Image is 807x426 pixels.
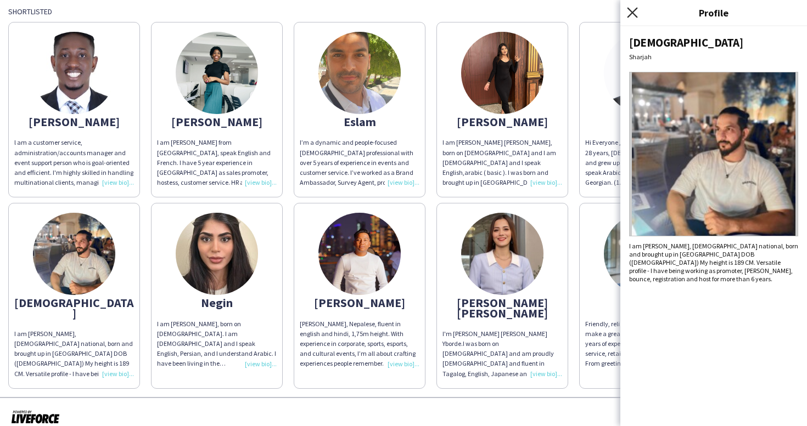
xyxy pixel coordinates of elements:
[318,213,401,295] img: thumb-678fa68d41af0.jpg
[318,32,401,114] img: thumb-817f14b3-da4e-4510-bfd5-68b3a813eea2.jpg
[8,7,799,16] div: Shortlisted
[300,298,419,308] div: [PERSON_NAME]
[604,213,686,295] img: thumb-688b6ce2418de.jpeg
[157,117,277,127] div: [PERSON_NAME]
[461,32,543,114] img: thumb-a2d47ebb-7754-4335-951b-d9786c188f2d.jpg
[176,213,258,295] img: thumb-673c703368be4.jpeg
[620,5,807,20] h3: Profile
[11,409,60,424] img: Powered by Liveforce
[629,35,798,50] div: [DEMOGRAPHIC_DATA]
[14,298,134,317] div: [DEMOGRAPHIC_DATA]
[300,138,419,188] div: I’m a dynamic and people-focused [DEMOGRAPHIC_DATA] professional with over 5 years of experience ...
[442,298,562,317] div: [PERSON_NAME] [PERSON_NAME]
[176,32,258,114] img: thumb-bfbea908-42c4-42b2-9c73-b2e3ffba8927.jpg
[604,32,686,114] img: thumb-8176a002-759a-4b8b-a64f-be1b4b60803c.jpg
[14,138,134,188] div: l am a customer service, administration/accounts manager and event support person who is goal-ori...
[157,298,277,308] div: Negin
[629,242,798,283] div: I am [PERSON_NAME], [DEMOGRAPHIC_DATA] national, born and brought up in [GEOGRAPHIC_DATA] DOB ([D...
[442,138,562,188] div: I am [PERSON_NAME] [PERSON_NAME], born on [DEMOGRAPHIC_DATA] and I am [DEMOGRAPHIC_DATA] and I sp...
[585,117,705,127] div: Moustafa
[157,138,277,188] div: I am [PERSON_NAME] from [GEOGRAPHIC_DATA], speak English and French. I have 5 year experience in ...
[33,32,115,114] img: thumb-671091bbebc1e.jpg
[629,53,798,61] div: Sharjah
[629,72,798,236] img: Crew avatar or photo
[157,319,277,369] div: I am [PERSON_NAME], born on [DEMOGRAPHIC_DATA]. I am [DEMOGRAPHIC_DATA] and I speak English, Pers...
[33,213,115,295] img: thumb-6899d79a3d3d5.jpeg
[300,117,419,127] div: Eslam
[442,329,562,379] div: I'm [PERSON_NAME] [PERSON_NAME] Yborde.I was born on [DEMOGRAPHIC_DATA] and am proudly [DEMOGRAPH...
[461,213,543,295] img: thumb-67fdf9db165fc.jpeg
[585,138,705,188] div: Hi Everyone , My Name is [PERSON_NAME] . 28 years, [DEMOGRAPHIC_DATA] who born and grew up in the...
[585,319,705,369] div: Friendly, reliable, and always ready to make a great first impression. I have over 4 years of exp...
[300,319,419,369] div: [PERSON_NAME], Nepalese, fluent in english and hindi, 1,75m height. With experience in corporate,...
[14,117,134,127] div: [PERSON_NAME]
[585,298,705,308] div: Zahra
[442,117,562,127] div: [PERSON_NAME]
[14,329,134,379] div: I am [PERSON_NAME], [DEMOGRAPHIC_DATA] national, born and brought up in [GEOGRAPHIC_DATA] DOB ([D...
